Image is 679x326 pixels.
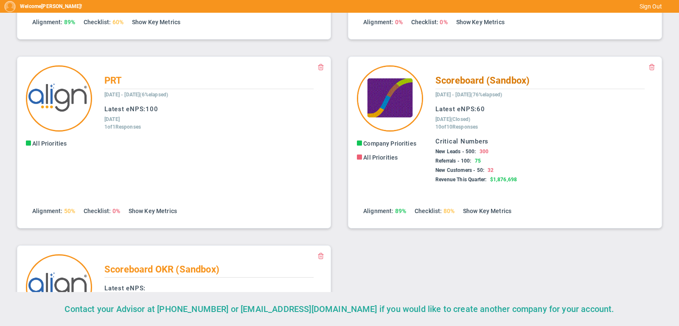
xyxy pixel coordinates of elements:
span: 300 [480,149,488,155]
span: 60 [477,105,485,113]
span: (Closed) [451,116,470,122]
span: 89% [64,19,75,25]
span: [PERSON_NAME] [41,3,81,9]
h3: Critical Numbers [435,137,645,146]
span: Responses [115,124,141,130]
span: 10 [446,124,452,130]
span: [DATE] [435,92,451,98]
span: Responses [452,124,478,130]
span: 76% [473,92,483,98]
span: Alignment: [32,208,62,214]
span: Latest eNPS: [104,284,146,292]
a: Show Key Metrics [132,19,180,25]
span: 0% [112,208,120,214]
span: 1 [112,124,115,130]
span: elapsed) [149,92,168,98]
span: 10 [435,124,441,130]
span: [DATE] [455,92,471,98]
span: [DATE] [104,116,120,122]
span: All Priorities [363,154,398,161]
img: 33625.Company.photo [357,65,423,132]
span: 0% [440,19,447,25]
div: Contact your Advisor at [PHONE_NUMBER] or [EMAIL_ADDRESS][DOMAIN_NAME] if you would like to creat... [8,301,671,318]
span: Alignment: [32,19,62,25]
span: of [441,124,446,130]
img: 33652.Company.photo [26,254,92,320]
span: of [107,124,112,130]
span: New Customers - 50: [435,167,484,173]
span: 50% [64,208,75,214]
span: [DATE] [104,92,120,98]
span: Scoreboard (Sandbox) [435,75,530,86]
span: $1,876,698 [490,177,517,183]
span: Company Priorities [363,140,416,147]
span: - [452,92,454,98]
span: Checklist: [84,19,111,25]
span: 60% [112,19,123,25]
h5: Welcome ! [20,3,82,9]
span: Checklist: [415,208,442,214]
span: Checklist: [411,19,438,25]
a: Show Key Metrics [456,19,505,25]
span: 0% [395,19,403,25]
span: All Priorities [32,140,67,147]
a: Show Key Metrics [129,208,177,214]
span: Revenue This Quarter: [435,177,486,183]
span: 100 [146,105,158,113]
span: 6% [142,92,149,98]
span: Referrals - 100: [435,158,471,164]
span: elapsed) [483,92,502,98]
span: 1 [104,124,107,130]
span: 89% [395,208,406,214]
span: Checklist: [84,208,111,214]
span: Alignment: [363,19,393,25]
span: ( [471,92,472,98]
span: New Leads - 500: [435,149,476,155]
img: 193898.Person.photo [4,1,16,12]
span: ( [140,92,141,98]
img: 33644.Company.photo [26,65,92,132]
span: [DATE] [124,92,140,98]
span: Latest eNPS: [435,105,477,113]
span: PRT [104,75,122,86]
span: Scoreboard OKR (Sandbox) [104,264,219,275]
a: Show Key Metrics [463,208,511,214]
span: Latest eNPS: [104,105,146,113]
span: Alignment: [363,208,393,214]
span: 32 [488,167,494,173]
span: - [121,92,123,98]
span: 80% [443,208,455,214]
span: 75 [475,158,481,164]
span: [DATE] [435,116,451,122]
